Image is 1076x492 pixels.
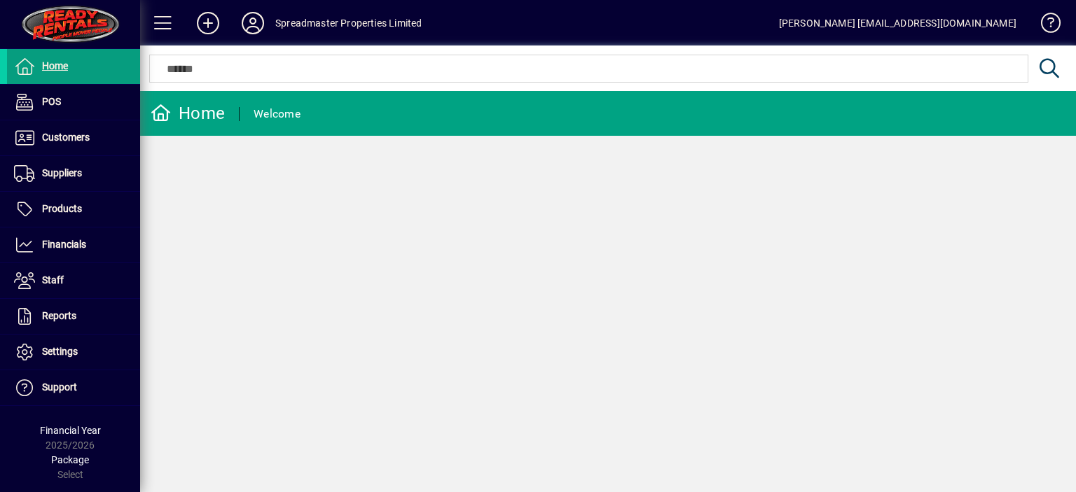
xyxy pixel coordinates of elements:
a: Products [7,192,140,227]
a: Settings [7,335,140,370]
span: Financials [42,239,86,250]
span: POS [42,96,61,107]
a: Suppliers [7,156,140,191]
div: Welcome [254,103,301,125]
span: Package [51,454,89,465]
span: Home [42,60,68,71]
span: Financial Year [40,425,101,436]
a: Reports [7,299,140,334]
a: Financials [7,227,140,262]
button: Add [186,10,230,36]
a: Support [7,370,140,405]
a: Staff [7,263,140,298]
span: Staff [42,274,64,286]
div: Home [151,102,225,125]
a: Knowledge Base [1030,3,1058,48]
a: POS [7,85,140,120]
span: Customers [42,132,90,143]
span: Reports [42,310,76,321]
span: Suppliers [42,167,82,178]
a: Customers [7,120,140,155]
div: Spreadmaster Properties Limited [275,12,422,34]
span: Products [42,203,82,214]
span: Support [42,381,77,393]
button: Profile [230,10,275,36]
span: Settings [42,346,78,357]
div: [PERSON_NAME] [EMAIL_ADDRESS][DOMAIN_NAME] [779,12,1016,34]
